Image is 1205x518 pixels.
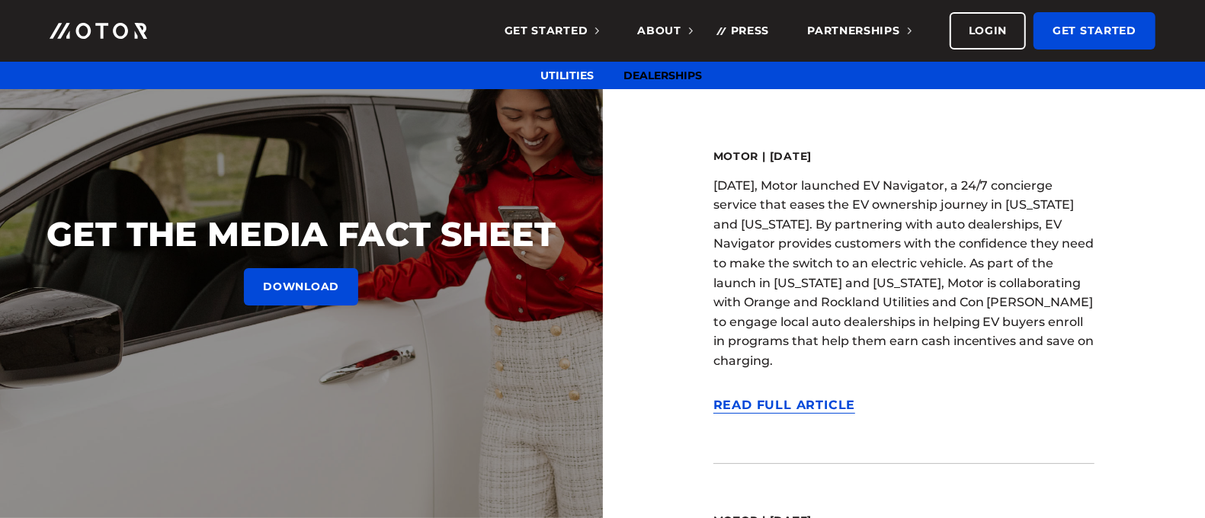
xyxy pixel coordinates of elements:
a: Utilities [541,69,594,82]
div: GET THE MEDIA FACT SHEET [30,213,572,256]
a: Read Full Article [713,398,856,414]
a: Login [950,12,1027,50]
span: Partnerships [807,24,911,37]
a: DOWNLOAD [244,268,358,305]
span: Get Started [505,24,600,37]
div: Motor [DATE] [713,149,1094,165]
img: Motor [50,23,147,39]
span: | [758,149,770,163]
p: [DATE], Motor launched EV Navigator, a 24/7 concierge service that eases the EV ownership journey... [713,176,1094,371]
span: About [637,24,693,37]
a: Get Started [1034,12,1155,50]
a: Dealerships [624,69,703,82]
